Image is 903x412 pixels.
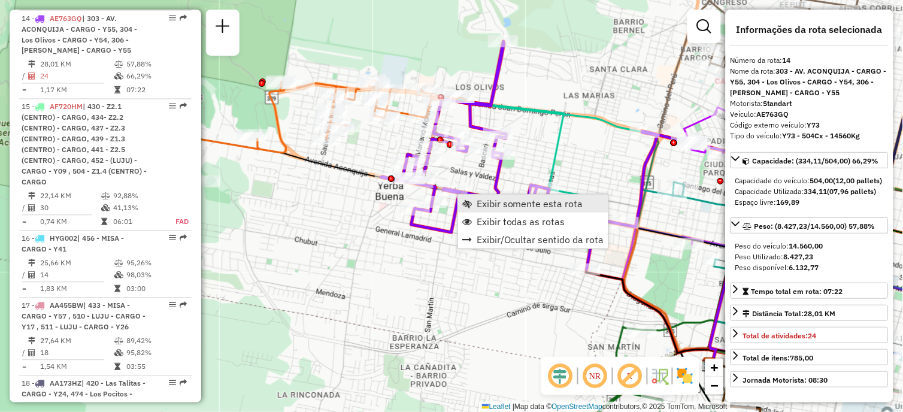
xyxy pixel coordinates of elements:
span: HYG002 [50,234,77,243]
span: AA173HZ [50,379,81,388]
div: Veículo: [731,109,889,120]
a: OpenStreetMap [552,402,603,411]
i: Total de Atividades [28,272,35,279]
strong: Y73 - 504Cx - 14560Kg [783,131,860,140]
span: | [513,402,514,411]
strong: 14 [783,56,791,65]
strong: (12,00 pallets) [834,176,883,185]
span: AE763GQ [50,14,82,23]
span: 28,01 KM [804,309,836,318]
span: Peso: (8.427,23/14.560,00) 57,88% [754,222,875,231]
em: Rota exportada [180,302,187,309]
div: Nome da rota: [731,66,889,98]
span: AA455BW [50,301,83,310]
strong: 504,00 [810,176,834,185]
span: + [711,360,719,375]
i: % de utilização do peso [114,260,123,267]
td: = [22,216,28,228]
td: 14 [40,269,114,281]
i: Total de Atividades [28,205,35,212]
img: Fluxo de ruas [650,366,669,386]
strong: Standart [763,99,792,108]
i: % de utilização do peso [101,193,110,200]
li: Exibir somente esta rota [458,195,608,213]
div: Espaço livre: [735,197,884,208]
em: Rota exportada [180,380,187,387]
td: 25,66 KM [40,257,114,269]
span: | 303 - AV. ACONQUIJA - CARGO - Y55, 304 - Los Olivos - CARGO - Y54, 306 - [PERSON_NAME] - CARGO ... [22,14,137,55]
i: % de utilização do peso [114,61,123,68]
span: AF720HM [50,102,83,111]
td: 1,54 KM [40,361,114,373]
td: 27,64 KM [40,335,114,347]
td: 41,13% [113,202,162,214]
a: Zoom out [705,377,723,395]
div: Peso disponível: [735,262,884,273]
span: Ocultar NR [581,362,610,390]
span: Total de atividades: [743,331,817,340]
td: = [22,283,28,295]
div: Distância Total: [743,308,836,319]
em: Opções [169,103,176,110]
span: Tempo total em rota: 07:22 [752,287,843,296]
strong: 334,11 [804,187,828,196]
td: 98,03% [126,269,186,281]
i: % de utilização da cubagem [114,73,123,80]
strong: AE763GQ [757,110,789,119]
strong: 303 - AV. ACONQUIJA - CARGO - Y55, 304 - Los Olivos - CARGO - Y54, 306 - [PERSON_NAME] - CARGO - Y55 [731,66,887,97]
span: | 456 - MISA - CARGO - Y41 [22,234,124,254]
td: 06:01 [113,216,162,228]
em: Rota exportada [180,235,187,242]
td: 07:22 [126,84,186,96]
i: % de utilização da cubagem [114,272,123,279]
td: 95,82% [126,347,186,359]
span: Exibir/Ocultar sentido da rota [477,235,604,244]
a: Jornada Motorista: 08:30 [731,371,889,387]
em: Rota exportada [180,103,187,110]
span: 17 - [22,301,146,332]
td: 89,42% [126,335,186,347]
span: Exibir todas as rotas [477,217,565,226]
li: Exibir todas as rotas [458,213,608,231]
i: Tempo total em rota [101,219,107,226]
strong: 169,89 [777,198,800,207]
td: 1,17 KM [40,84,114,96]
td: 18 [40,347,114,359]
td: FAD [162,216,189,228]
i: % de utilização da cubagem [101,205,110,212]
div: Motorista: [731,98,889,109]
img: SAZ AR Tucuman [702,357,717,372]
span: Peso do veículo: [735,241,823,250]
em: Opções [169,235,176,242]
div: Jornada Motorista: 08:30 [743,375,828,386]
span: Exibir rótulo [616,362,644,390]
td: / [22,71,28,83]
td: 28,01 KM [40,59,114,71]
h4: Informações da rota selecionada [731,24,889,35]
span: Exibir somente esta rota [477,199,583,208]
div: Peso: (8.427,23/14.560,00) 57,88% [731,236,889,278]
strong: 24 [808,331,817,340]
td: 30 [40,202,101,214]
strong: 6.132,77 [789,263,819,272]
td: 92,88% [113,190,162,202]
li: Exibir/Ocultar sentido da rota [458,231,608,249]
i: Distância Total [28,260,35,267]
i: Distância Total [28,193,35,200]
em: Opções [169,302,176,309]
div: Número da rota: [731,55,889,66]
i: Total de Atividades [28,350,35,357]
td: 03:00 [126,283,186,295]
span: 16 - [22,234,124,254]
span: Capacidade: (334,11/504,00) 66,29% [753,156,879,165]
img: Exibir/Ocultar setores [675,366,695,386]
strong: 14.560,00 [789,241,823,250]
a: Distância Total:28,01 KM [731,305,889,321]
td: / [22,269,28,281]
td: 22,14 KM [40,190,101,202]
a: Nova sessão e pesquisa [211,14,235,41]
a: Tempo total em rota: 07:22 [731,283,889,299]
a: Capacidade: (334,11/504,00) 66,29% [731,152,889,168]
i: Tempo total em rota [114,363,120,371]
i: Tempo total em rota [114,286,120,293]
